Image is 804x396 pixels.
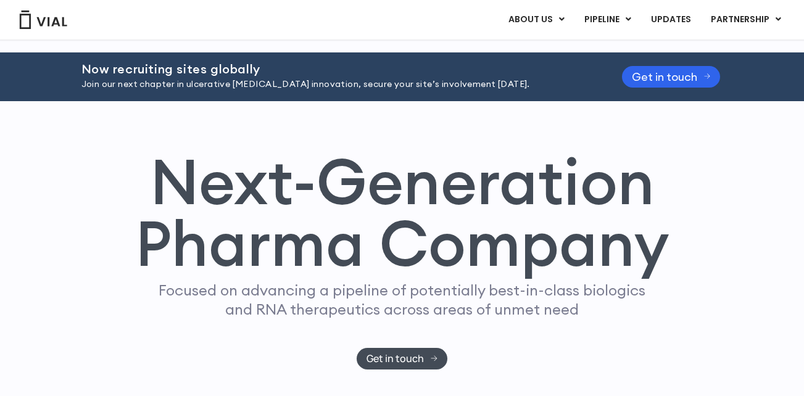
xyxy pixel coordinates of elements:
[81,78,591,91] p: Join our next chapter in ulcerative [MEDICAL_DATA] innovation, secure your site’s involvement [DA...
[622,66,721,88] a: Get in touch
[81,62,591,76] h2: Now recruiting sites globally
[632,72,697,81] span: Get in touch
[701,9,791,30] a: PARTNERSHIPMenu Toggle
[135,151,669,275] h1: Next-Generation Pharma Company
[357,348,447,369] a: Get in touch
[574,9,640,30] a: PIPELINEMenu Toggle
[641,9,700,30] a: UPDATES
[154,281,651,319] p: Focused on advancing a pipeline of potentially best-in-class biologics and RNA therapeutics acros...
[499,9,574,30] a: ABOUT USMenu Toggle
[19,10,68,29] img: Vial Logo
[367,354,424,363] span: Get in touch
